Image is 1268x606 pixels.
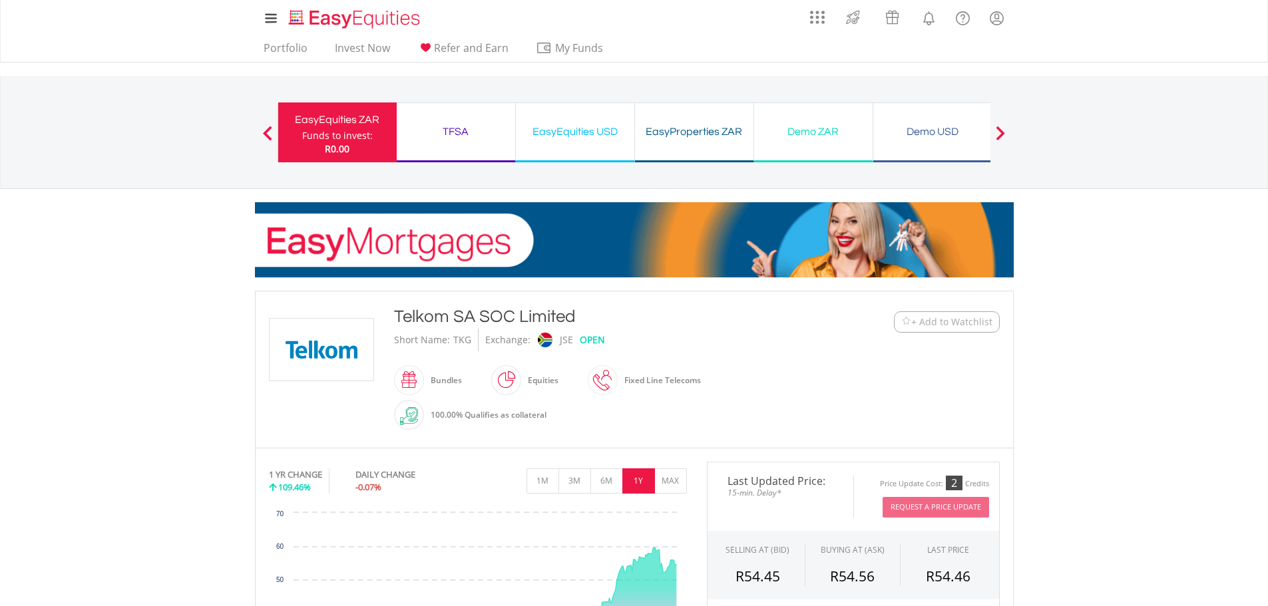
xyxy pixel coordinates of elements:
div: DAILY CHANGE [355,468,460,481]
div: LAST PRICE [927,544,969,555]
img: EQU.ZA.TKG.png [272,319,371,380]
button: Previous [254,132,281,146]
span: + Add to Watchlist [911,315,992,329]
text: 60 [276,543,284,550]
a: Invest Now [329,41,395,62]
button: 1M [527,468,559,494]
span: -0.07% [355,481,381,493]
button: Next [987,132,1014,146]
span: 100.00% Qualifies as collateral [431,409,546,420]
div: Demo USD [881,122,984,141]
button: MAX [654,468,687,494]
div: Bundles [424,365,462,396]
button: Watchlist + Add to Watchlist [894,311,1000,333]
span: R54.56 [830,567,875,585]
a: Vouchers [873,3,912,28]
img: vouchers-v2.svg [881,7,903,28]
div: Telkom SA SOC Limited [394,305,812,329]
div: TKG [453,329,471,351]
span: 109.46% [278,481,311,493]
img: grid-menu-icon.svg [810,10,825,25]
div: TFSA [405,122,507,141]
div: Exchange: [485,329,530,351]
div: EasyEquities ZAR [286,110,389,129]
button: 1Y [622,468,655,494]
text: 50 [276,576,284,583]
img: Watchlist [901,317,911,327]
text: 70 [276,510,284,518]
a: Portfolio [258,41,313,62]
div: Price Update Cost: [880,479,943,489]
button: 6M [590,468,623,494]
a: AppsGrid [801,3,833,25]
div: Fixed Line Telecoms [618,365,701,396]
a: FAQ's and Support [946,3,980,30]
span: R54.46 [926,567,970,585]
div: SELLING AT (BID) [726,544,789,555]
span: 15-min. Delay* [718,486,843,499]
div: 1 YR CHANGE [269,468,322,481]
div: Equities [521,365,558,396]
div: Demo ZAR [762,122,865,141]
div: Credits [965,479,989,489]
img: collateral-qualifying-green.svg [400,407,418,425]
div: Short Name: [394,329,450,351]
div: JSE [560,329,573,351]
span: Last Updated Price: [718,476,843,486]
a: Refer and Earn [412,41,514,62]
span: R0.00 [325,142,349,155]
div: EasyProperties ZAR [643,122,745,141]
div: EasyEquities USD [524,122,626,141]
div: Funds to invest: [302,129,373,142]
div: OPEN [580,329,605,351]
span: My Funds [536,39,623,57]
img: jse.png [537,333,552,347]
span: R54.45 [736,567,780,585]
img: EasyMortage Promotion Banner [255,202,1014,277]
div: 2 [946,476,962,490]
button: 3M [558,468,591,494]
button: Request A Price Update [883,497,989,518]
img: EasyEquities_Logo.png [286,8,425,30]
span: Refer and Earn [434,41,509,55]
span: BUYING AT (ASK) [821,544,885,555]
img: thrive-v2.svg [842,7,864,28]
a: Notifications [912,3,946,30]
a: My Profile [980,3,1014,33]
a: Home page [284,3,425,30]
